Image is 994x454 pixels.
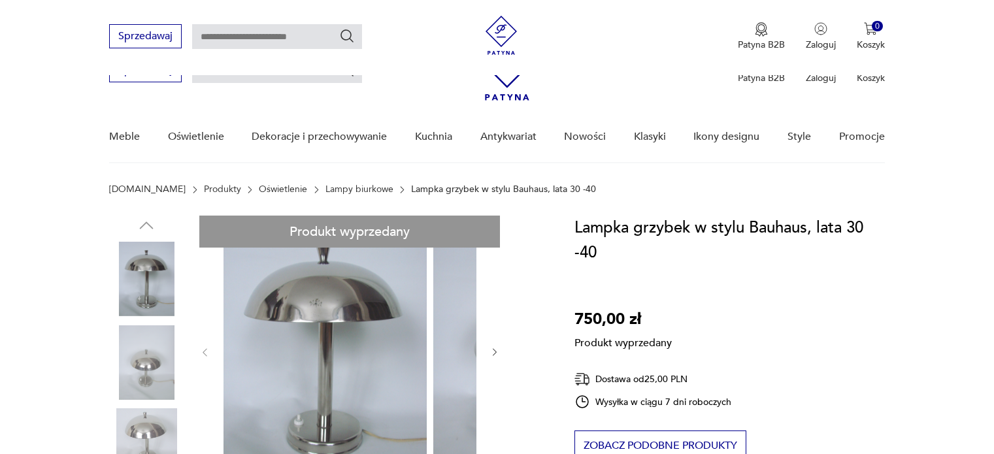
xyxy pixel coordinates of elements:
a: Klasyki [634,112,666,162]
img: Ikona dostawy [574,371,590,387]
p: 750,00 zł [574,307,672,332]
a: Ikony designu [693,112,759,162]
a: Meble [109,112,140,162]
button: Sprzedawaj [109,24,182,48]
a: Kuchnia [415,112,452,162]
a: Oświetlenie [168,112,224,162]
img: Ikona koszyka [864,22,877,35]
a: Ikona medaluPatyna B2B [738,22,785,51]
p: Patyna B2B [738,72,785,84]
button: Zaloguj [806,22,836,51]
a: Style [787,112,811,162]
button: 0Koszyk [857,22,885,51]
img: Ikonka użytkownika [814,22,827,35]
button: Szukaj [339,28,355,44]
a: Lampy biurkowe [325,184,393,195]
a: Promocje [839,112,885,162]
p: Zaloguj [806,72,836,84]
p: Koszyk [857,39,885,51]
div: Dostawa od 25,00 PLN [574,371,731,387]
a: Nowości [564,112,606,162]
div: Wysyłka w ciągu 7 dni roboczych [574,394,731,410]
p: Lampka grzybek w stylu Bauhaus, lata 30 -40 [411,184,596,195]
p: Produkt wyprzedany [574,332,672,350]
a: Produkty [204,184,241,195]
div: 0 [872,21,883,32]
h1: Lampka grzybek w stylu Bauhaus, lata 30 -40 [574,216,885,265]
img: Patyna - sklep z meblami i dekoracjami vintage [482,16,521,55]
p: Zaloguj [806,39,836,51]
a: Antykwariat [480,112,537,162]
img: Ikona medalu [755,22,768,37]
a: Oświetlenie [259,184,307,195]
button: Patyna B2B [738,22,785,51]
p: Patyna B2B [738,39,785,51]
p: Koszyk [857,72,885,84]
a: Sprzedawaj [109,33,182,42]
a: [DOMAIN_NAME] [109,184,186,195]
a: Sprzedawaj [109,67,182,76]
a: Dekoracje i przechowywanie [252,112,387,162]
